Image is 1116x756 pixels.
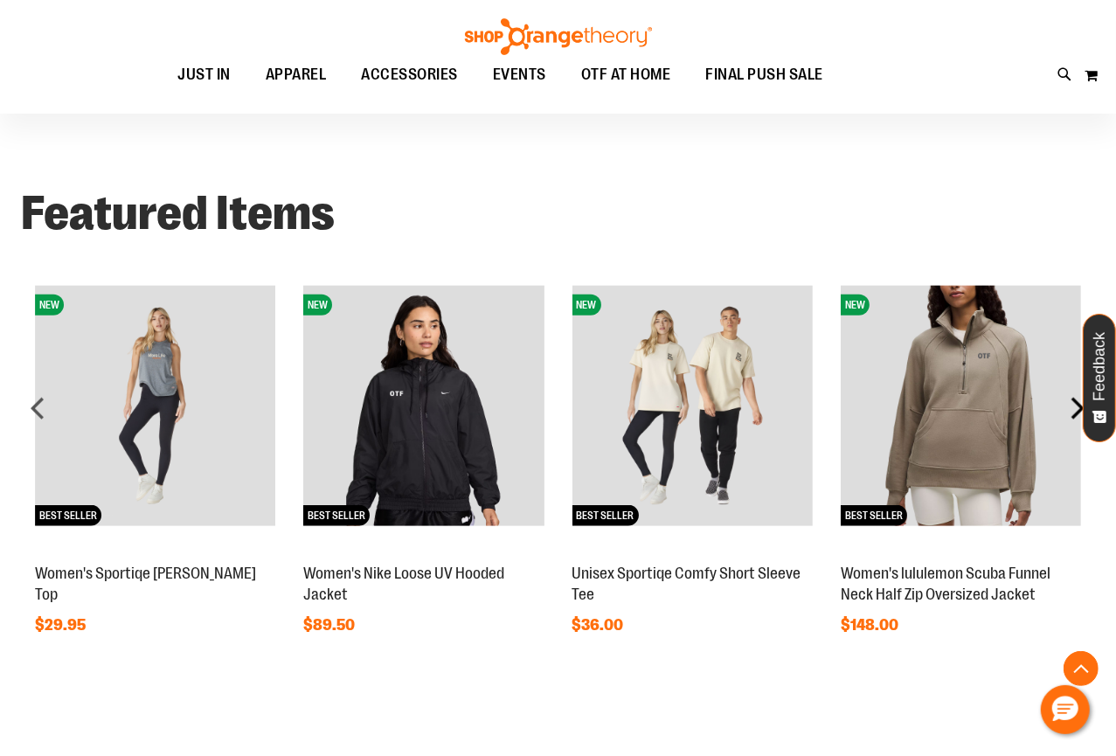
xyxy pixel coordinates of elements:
[572,565,801,603] a: Unisex Sportiqe Comfy Short Sleeve Tee
[266,55,327,94] span: APPAREL
[303,616,357,634] span: $89.50
[841,295,870,316] span: NEW
[572,616,627,634] span: $36.00
[581,55,671,94] span: OTF AT HOME
[1092,332,1108,401] span: Feedback
[303,286,544,526] img: Women's Nike Loose UV Hooded Jacket
[572,505,639,526] span: BEST SELLER
[564,55,689,95] a: OTF AT HOME
[35,616,88,634] span: $29.95
[21,391,56,426] div: prev
[572,545,813,559] a: Unisex Sportiqe Comfy Short Sleeve TeeNEWBEST SELLER
[177,55,231,94] span: JUST IN
[35,295,64,316] span: NEW
[841,286,1081,526] img: Women's lululemon Scuba Funnel Neck Half Zip Oversized Jacket
[493,55,546,94] span: EVENTS
[841,616,901,634] span: $148.00
[1083,314,1116,442] button: Feedback - Show survey
[1041,685,1090,734] button: Hello, have a question? Let’s chat.
[303,505,370,526] span: BEST SELLER
[303,295,332,316] span: NEW
[35,545,275,559] a: Women's Sportiqe Janie Tank TopNEWBEST SELLER
[35,286,275,526] img: Women's Sportiqe Janie Tank Top
[21,186,335,240] strong: Featured Items
[1064,651,1099,686] button: Back To Top
[688,55,841,95] a: FINAL PUSH SALE
[572,295,601,316] span: NEW
[303,565,504,603] a: Women's Nike Loose UV Hooded Jacket
[343,55,475,95] a: ACCESSORIES
[841,545,1081,559] a: Women's lululemon Scuba Funnel Neck Half Zip Oversized JacketNEWBEST SELLER
[841,505,907,526] span: BEST SELLER
[248,55,344,95] a: APPAREL
[361,55,458,94] span: ACCESSORIES
[572,286,813,526] img: Unisex Sportiqe Comfy Short Sleeve Tee
[160,55,248,95] a: JUST IN
[841,565,1050,603] a: Women's lululemon Scuba Funnel Neck Half Zip Oversized Jacket
[475,55,564,95] a: EVENTS
[462,18,655,55] img: Shop Orangetheory
[303,545,544,559] a: Women's Nike Loose UV Hooded JacketNEWBEST SELLER
[1060,391,1095,426] div: next
[35,505,101,526] span: BEST SELLER
[35,565,256,603] a: Women's Sportiqe [PERSON_NAME] Top
[705,55,823,94] span: FINAL PUSH SALE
